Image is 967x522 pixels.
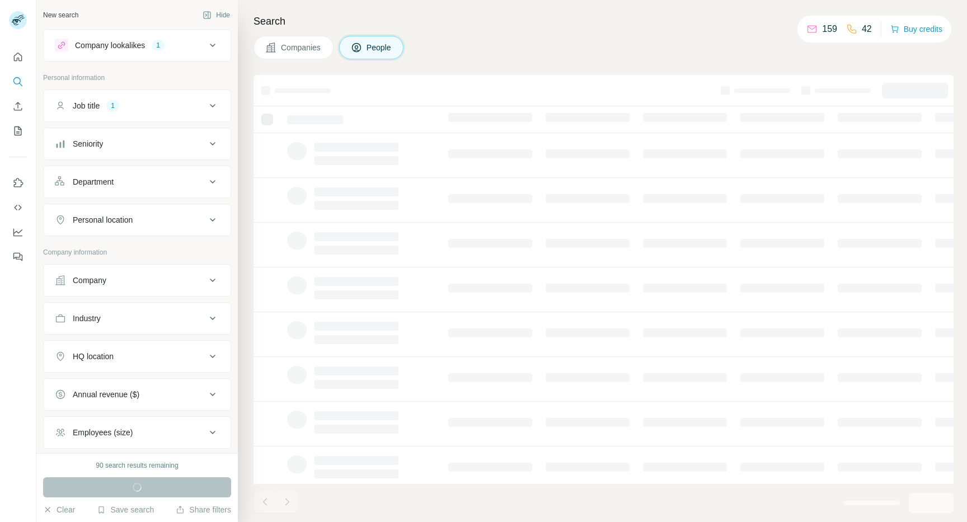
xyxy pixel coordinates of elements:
div: Company lookalikes [75,40,145,51]
button: Quick start [9,47,27,67]
div: Employees (size) [73,427,133,438]
div: New search [43,10,78,20]
button: Department [44,168,231,195]
div: HQ location [73,351,114,362]
button: My lists [9,121,27,141]
p: 159 [822,22,837,36]
button: Share filters [176,504,231,515]
div: Annual revenue ($) [73,389,139,400]
div: Company [73,275,106,286]
button: Employees (size) [44,419,231,446]
button: Save search [97,504,154,515]
div: Seniority [73,138,103,149]
button: HQ location [44,343,231,370]
button: Company lookalikes1 [44,32,231,59]
h4: Search [254,13,954,29]
button: Clear [43,504,75,515]
button: Feedback [9,247,27,267]
p: Personal information [43,73,231,83]
button: Use Surfe API [9,197,27,218]
button: Personal location [44,206,231,233]
button: Industry [44,305,231,332]
div: 90 search results remaining [96,460,178,471]
span: Companies [281,42,322,53]
button: Search [9,72,27,92]
div: Industry [73,313,101,324]
div: 1 [106,101,119,111]
button: Enrich CSV [9,96,27,116]
button: Hide [195,7,238,23]
div: Personal location [73,214,133,225]
span: People [367,42,392,53]
button: Dashboard [9,222,27,242]
button: Use Surfe on LinkedIn [9,173,27,193]
div: Department [73,176,114,187]
button: Annual revenue ($) [44,381,231,408]
p: 42 [862,22,872,36]
button: Company [44,267,231,294]
p: Company information [43,247,231,257]
div: Job title [73,100,100,111]
button: Job title1 [44,92,231,119]
div: 1 [152,40,165,50]
button: Buy credits [890,21,942,37]
button: Seniority [44,130,231,157]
